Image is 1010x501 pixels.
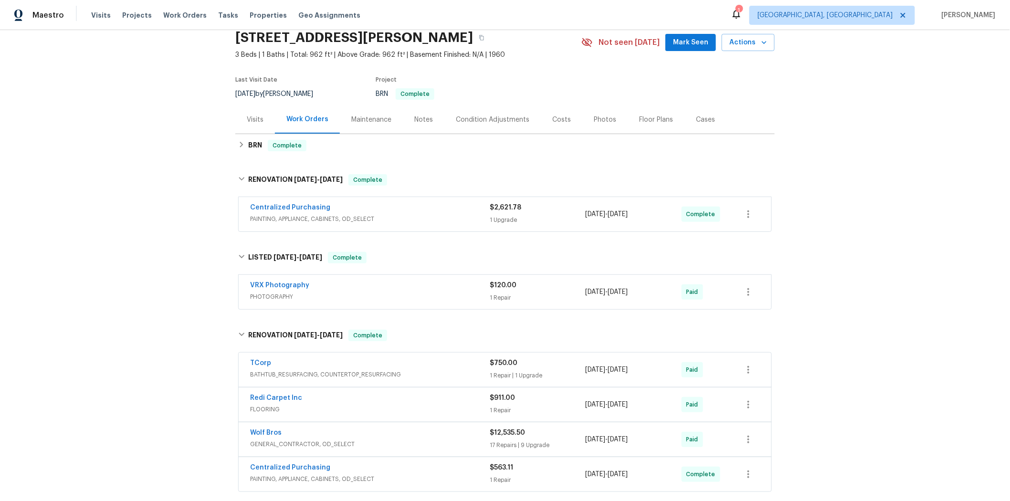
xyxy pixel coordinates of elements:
span: - [586,400,628,409]
span: Complete [397,91,433,97]
span: [DATE] [586,289,606,295]
span: Geo Assignments [298,10,360,20]
a: Centralized Purchasing [250,204,330,211]
span: $911.00 [490,395,515,401]
div: 1 Repair [490,475,586,485]
span: [PERSON_NAME] [938,10,996,20]
span: [DATE] [586,366,606,373]
a: VRX Photography [250,282,309,289]
span: - [274,254,322,261]
span: - [586,470,628,479]
span: PAINTING, APPLIANCE, CABINETS, OD_SELECT [250,214,490,224]
a: Centralized Purchasing [250,464,330,471]
div: RENOVATION [DATE]-[DATE]Complete [235,165,775,195]
span: Work Orders [163,10,207,20]
a: Redi Carpet Inc [250,395,302,401]
button: Mark Seen [665,34,716,52]
div: Photos [594,115,616,125]
div: Visits [247,115,263,125]
span: [DATE] [320,332,343,338]
span: [DATE] [586,211,606,218]
span: BATHTUB_RESURFACING, COUNTERTOP_RESURFACING [250,370,490,379]
span: Complete [349,331,386,340]
a: Wolf Bros [250,429,282,436]
div: BRN Complete [235,134,775,157]
span: Paid [686,365,702,375]
span: Not seen [DATE] [599,38,660,47]
span: Complete [686,470,719,479]
span: [DATE] [608,436,628,443]
span: Complete [349,175,386,185]
span: GENERAL_CONTRACTOR, OD_SELECT [250,439,490,449]
span: [DATE] [235,91,255,97]
span: Mark Seen [673,37,708,49]
span: Projects [122,10,152,20]
span: [DATE] [586,436,606,443]
span: - [586,287,628,297]
span: Last Visit Date [235,77,277,83]
span: Project [376,77,397,83]
span: - [294,176,343,183]
span: Maestro [32,10,64,20]
div: Condition Adjustments [456,115,529,125]
button: Actions [722,34,775,52]
span: FLOORING [250,405,490,414]
span: $2,621.78 [490,204,521,211]
div: Notes [414,115,433,125]
div: 1 Repair [490,406,586,415]
div: LISTED [DATE]-[DATE]Complete [235,242,775,273]
span: Paid [686,287,702,297]
span: $12,535.50 [490,429,525,436]
span: [DATE] [608,471,628,478]
div: Maintenance [351,115,391,125]
h6: RENOVATION [248,174,343,186]
div: 1 Repair | 1 Upgrade [490,371,586,380]
span: Actions [729,37,767,49]
span: - [586,209,628,219]
span: [DATE] [608,401,628,408]
span: [DATE] [274,254,296,261]
div: by [PERSON_NAME] [235,88,325,100]
span: Paid [686,435,702,444]
span: - [294,332,343,338]
span: [DATE] [294,176,317,183]
span: [DATE] [608,366,628,373]
span: $563.11 [490,464,513,471]
h6: LISTED [248,252,322,263]
span: [DATE] [608,289,628,295]
span: Complete [269,141,305,150]
span: [DATE] [586,471,606,478]
div: Cases [696,115,715,125]
h6: BRN [248,140,262,151]
span: Complete [686,209,719,219]
span: PAINTING, APPLIANCE, CABINETS, OD_SELECT [250,474,490,484]
a: TCorp [250,360,271,366]
span: Visits [91,10,111,20]
h2: [STREET_ADDRESS][PERSON_NAME] [235,33,473,42]
span: [DATE] [320,176,343,183]
div: 17 Repairs | 9 Upgrade [490,440,586,450]
button: Copy Address [473,29,490,46]
div: Costs [552,115,571,125]
span: BRN [376,91,434,97]
div: Floor Plans [639,115,673,125]
div: Work Orders [286,115,328,124]
div: 1 [736,6,742,15]
span: PHOTOGRAPHY [250,292,490,302]
span: [DATE] [608,211,628,218]
span: $120.00 [490,282,516,289]
span: Properties [250,10,287,20]
h6: RENOVATION [248,330,343,341]
div: RENOVATION [DATE]-[DATE]Complete [235,320,775,351]
span: [DATE] [299,254,322,261]
div: 1 Upgrade [490,215,586,225]
span: Tasks [218,12,238,19]
div: 1 Repair [490,293,586,303]
span: $750.00 [490,360,517,366]
span: [GEOGRAPHIC_DATA], [GEOGRAPHIC_DATA] [757,10,893,20]
span: [DATE] [294,332,317,338]
span: Complete [329,253,366,262]
span: - [586,365,628,375]
span: 3 Beds | 1 Baths | Total: 962 ft² | Above Grade: 962 ft² | Basement Finished: N/A | 1960 [235,50,581,60]
span: [DATE] [586,401,606,408]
